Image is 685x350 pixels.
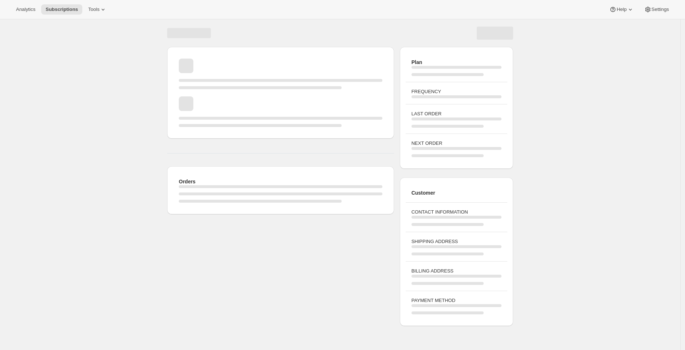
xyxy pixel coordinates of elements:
[158,19,522,329] div: Page loading
[617,7,626,12] span: Help
[605,4,638,15] button: Help
[179,178,382,185] h2: Orders
[88,7,99,12] span: Tools
[412,297,501,304] h3: PAYMENT METHOD
[412,140,501,147] h3: NEXT ORDER
[12,4,40,15] button: Analytics
[412,208,501,216] h3: CONTACT INFORMATION
[412,238,501,245] h3: SHIPPING ADDRESS
[412,88,501,95] h3: FREQUENCY
[651,7,669,12] span: Settings
[412,59,501,66] h2: Plan
[41,4,82,15] button: Subscriptions
[640,4,673,15] button: Settings
[412,267,501,275] h3: BILLING ADDRESS
[412,189,501,196] h2: Customer
[84,4,111,15] button: Tools
[46,7,78,12] span: Subscriptions
[16,7,35,12] span: Analytics
[412,110,501,118] h3: LAST ORDER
